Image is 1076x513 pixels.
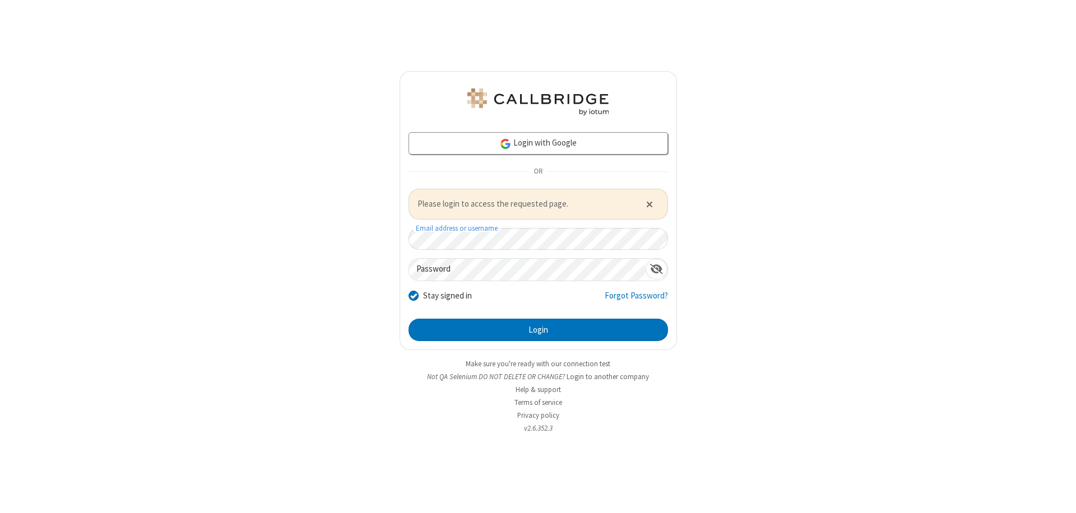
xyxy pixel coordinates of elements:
[400,371,677,382] li: Not QA Selenium DO NOT DELETE OR CHANGE?
[499,138,512,150] img: google-icon.png
[646,259,667,279] div: Show password
[423,290,472,302] label: Stay signed in
[516,385,561,394] a: Help & support
[465,88,611,115] img: QA Selenium DO NOT DELETE OR CHANGE
[409,319,668,341] button: Login
[400,423,677,433] li: v2.6.352.3
[640,195,658,212] button: Close alert
[418,198,632,211] span: Please login to access the requested page.
[567,371,649,382] button: Login to another company
[514,398,562,407] a: Terms of service
[409,228,668,250] input: Email address or username
[529,164,547,180] span: OR
[409,132,668,155] a: Login with Google
[409,259,646,281] input: Password
[517,411,559,420] a: Privacy policy
[605,290,668,311] a: Forgot Password?
[466,359,610,369] a: Make sure you're ready with our connection test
